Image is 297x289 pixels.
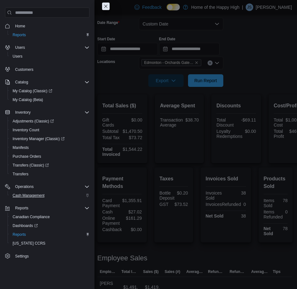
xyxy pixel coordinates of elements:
button: Reports [8,230,92,239]
a: Reports [10,31,28,39]
a: Manifests [10,144,31,151]
nav: Complex example [5,19,89,262]
span: Inventory Manager (Classic) [13,136,65,141]
a: My Catalog (Classic) [10,87,55,95]
button: Inventory [3,108,92,117]
a: Inventory Count [10,126,42,134]
button: Users [3,43,92,52]
a: [US_STATE] CCRS [10,240,48,247]
span: Reports [15,206,28,211]
a: My Catalog (Beta) [10,96,46,104]
a: Transfers [10,170,31,178]
span: Operations [15,184,34,189]
button: Home [3,21,92,31]
span: My Catalog (Beta) [10,96,89,104]
button: Manifests [8,143,92,152]
button: Operations [3,182,92,191]
span: Users [10,53,89,60]
a: Canadian Compliance [10,213,52,221]
span: Transfers [13,172,28,177]
span: Cash Management [13,193,44,198]
span: Reports [13,232,26,237]
span: Catalog [15,80,28,85]
span: Reports [13,32,26,37]
span: Canadian Compliance [10,213,89,221]
span: Manifests [10,144,89,151]
span: Users [13,44,89,51]
span: Inventory Count [13,127,39,133]
span: Customers [13,65,89,73]
button: Customers [3,65,92,74]
a: Reports [10,231,28,238]
button: Catalog [13,78,31,86]
button: Users [13,44,27,51]
span: [US_STATE] CCRS [13,241,45,246]
button: Inventory Count [8,126,92,134]
span: My Catalog (Classic) [13,88,52,93]
span: Inventory Count [10,126,89,134]
span: Operations [13,183,89,190]
button: Reports [13,204,31,212]
span: Inventory [13,109,89,116]
a: Transfers (Classic) [10,161,51,169]
button: My Catalog (Beta) [8,95,92,104]
span: Adjustments (Classic) [13,119,54,124]
span: My Catalog (Classic) [10,87,89,95]
span: Users [13,54,22,59]
span: Home [13,22,89,30]
a: Customers [13,66,36,73]
button: Catalog [3,78,92,87]
a: Cash Management [10,192,47,199]
a: Transfers (Classic) [8,161,92,170]
span: Dashboards [13,223,38,228]
span: Manifests [13,145,29,150]
a: Settings [13,252,31,260]
span: Transfers (Classic) [10,161,89,169]
span: Inventory [15,110,31,115]
span: Inventory Manager (Classic) [10,135,89,143]
button: Close this dialog [102,3,110,10]
a: Adjustments (Classic) [10,117,56,125]
span: Reports [10,231,89,238]
a: Adjustments (Classic) [8,117,92,126]
span: Catalog [13,78,89,86]
button: Purchase Orders [8,152,92,161]
span: Cash Management [10,192,89,199]
span: Washington CCRS [10,240,89,247]
span: Canadian Compliance [13,214,50,219]
button: Settings [3,252,92,261]
span: Settings [15,254,29,259]
a: Purchase Orders [10,153,44,160]
span: Adjustments (Classic) [10,117,89,125]
button: Reports [3,204,92,212]
span: Customers [15,67,33,72]
button: Reports [8,31,92,39]
button: Canadian Compliance [8,212,92,221]
a: Users [10,53,25,60]
button: Cash Management [8,191,92,200]
span: My Catalog (Beta) [13,97,43,102]
a: Inventory Manager (Classic) [10,135,67,143]
span: Reports [10,31,89,39]
span: Purchase Orders [10,153,89,160]
a: Inventory Manager (Classic) [8,134,92,143]
span: Users [15,45,25,50]
a: Dashboards [8,221,92,230]
a: My Catalog (Classic) [8,87,92,95]
span: Transfers [10,170,89,178]
span: Purchase Orders [13,154,41,159]
button: Users [8,52,92,61]
span: Home [15,24,25,29]
button: Transfers [8,170,92,178]
span: Reports [13,204,89,212]
button: [US_STATE] CCRS [8,239,92,248]
span: Transfers (Classic) [13,163,49,168]
span: Dashboards [10,222,89,229]
span: Settings [13,252,89,260]
a: Dashboards [10,222,40,229]
button: Inventory [13,109,33,116]
a: Home [13,22,28,30]
button: Operations [13,183,36,190]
